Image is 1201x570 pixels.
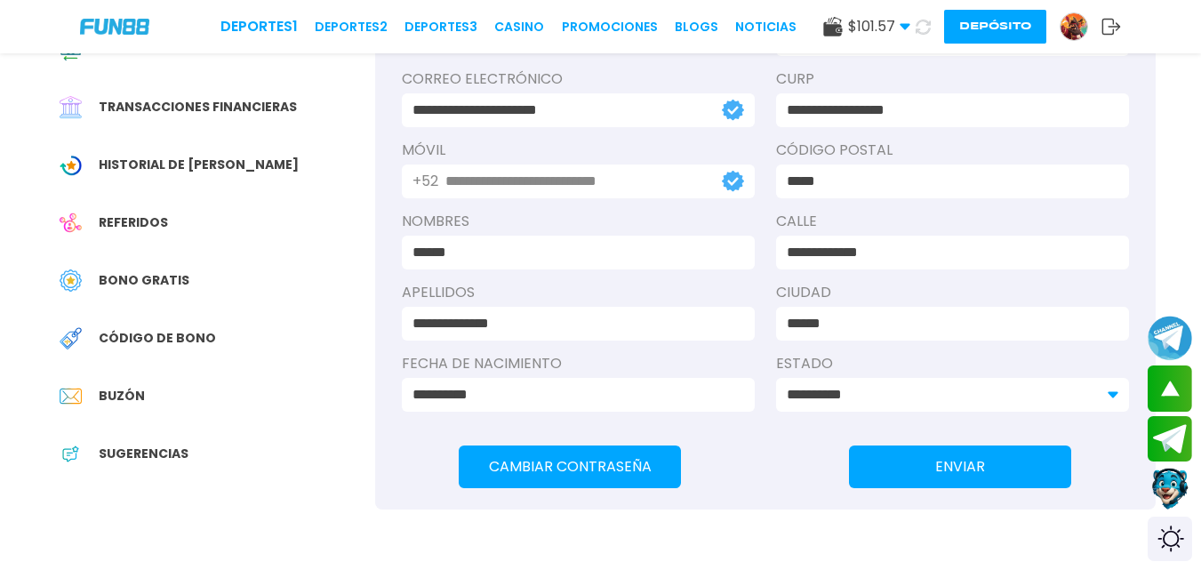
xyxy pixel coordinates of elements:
a: Redeem BonusCódigo de bono [46,318,375,358]
label: Correo electrónico [402,68,755,90]
a: Free BonusBono Gratis [46,261,375,301]
label: Fecha de Nacimiento [402,353,755,374]
img: Wagering Transaction [60,154,82,176]
button: scroll up [1148,365,1192,412]
span: Código de bono [99,329,216,348]
label: CURP [776,68,1129,90]
img: Avatar [1061,13,1087,40]
p: +52 [412,171,438,192]
img: Company Logo [80,19,149,34]
button: Cambiar Contraseña [459,446,681,488]
a: Wagering TransactionHistorial de [PERSON_NAME] [46,145,375,185]
a: CASINO [494,18,544,36]
button: Contact customer service [1148,466,1192,512]
a: InboxBuzón [46,376,375,416]
img: App Feedback [60,443,82,465]
img: Free Bonus [60,269,82,292]
a: Avatar [1060,12,1101,41]
span: $ 101.57 [848,16,910,37]
a: Deportes1 [220,16,298,37]
img: Financial Transaction [60,96,82,118]
a: ReferralReferidos [46,203,375,243]
button: ENVIAR [849,446,1071,488]
img: Redeem Bonus [60,327,82,349]
button: Depósito [944,10,1046,44]
button: Join telegram [1148,416,1192,462]
a: NOTICIAS [735,18,797,36]
label: NOMBRES [402,211,755,232]
span: Historial de [PERSON_NAME] [99,156,299,174]
a: BLOGS [675,18,718,36]
label: APELLIDOS [402,282,755,303]
div: Switch theme [1148,517,1192,561]
span: Referidos [99,213,168,232]
label: Calle [776,211,1129,232]
label: Estado [776,353,1129,374]
span: Transacciones financieras [99,98,297,116]
a: Deportes3 [404,18,477,36]
a: Promociones [562,18,658,36]
a: App FeedbackSugerencias [46,434,375,474]
label: Ciudad [776,282,1129,303]
img: Inbox [60,385,82,407]
label: Móvil [402,140,755,161]
span: Buzón [99,387,145,405]
img: Referral [60,212,82,234]
span: Sugerencias [99,445,188,463]
span: Bono Gratis [99,271,189,290]
button: Join telegram channel [1148,315,1192,361]
a: Deportes2 [315,18,388,36]
a: Financial TransactionTransacciones financieras [46,87,375,127]
label: Código Postal [776,140,1129,161]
